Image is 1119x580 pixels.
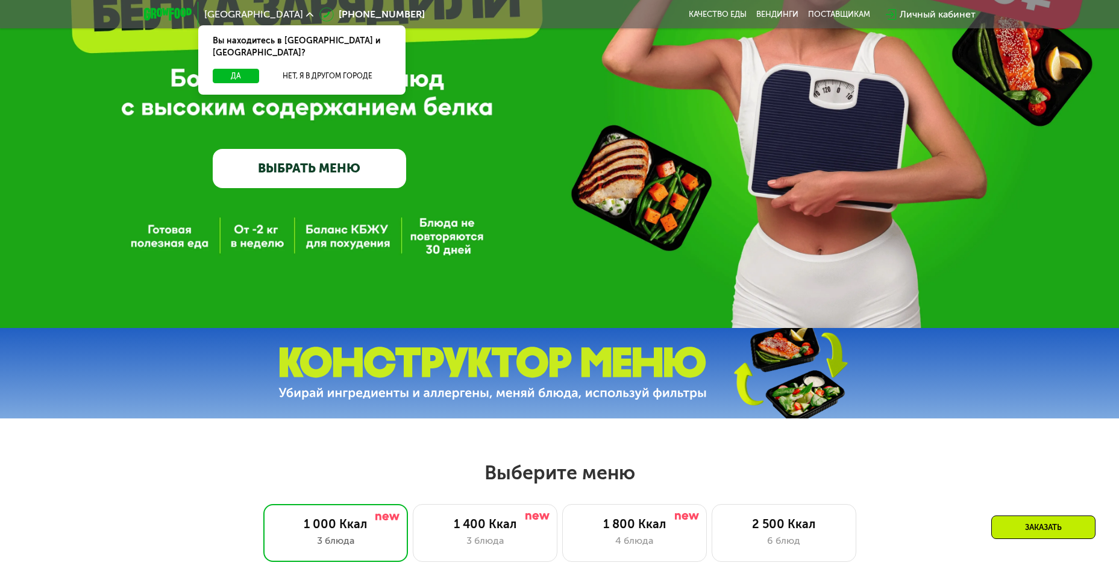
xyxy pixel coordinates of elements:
[198,25,406,69] div: Вы находитесь в [GEOGRAPHIC_DATA] и [GEOGRAPHIC_DATA]?
[808,10,870,19] div: поставщикам
[425,534,545,548] div: 3 блюда
[425,517,545,531] div: 1 400 Ккал
[213,149,406,188] a: ВЫБРАТЬ МЕНЮ
[39,461,1080,485] h2: Выберите меню
[991,515,1095,539] div: Заказать
[575,517,694,531] div: 1 800 Ккал
[319,7,425,22] a: [PHONE_NUMBER]
[276,534,395,548] div: 3 блюда
[204,10,303,19] span: [GEOGRAPHIC_DATA]
[724,517,844,531] div: 2 500 Ккал
[575,534,694,548] div: 4 блюда
[264,69,391,83] button: Нет, я в другом городе
[724,534,844,548] div: 6 блюд
[756,10,798,19] a: Вендинги
[689,10,747,19] a: Качество еды
[276,517,395,531] div: 1 000 Ккал
[900,7,976,22] div: Личный кабинет
[213,69,259,83] button: Да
